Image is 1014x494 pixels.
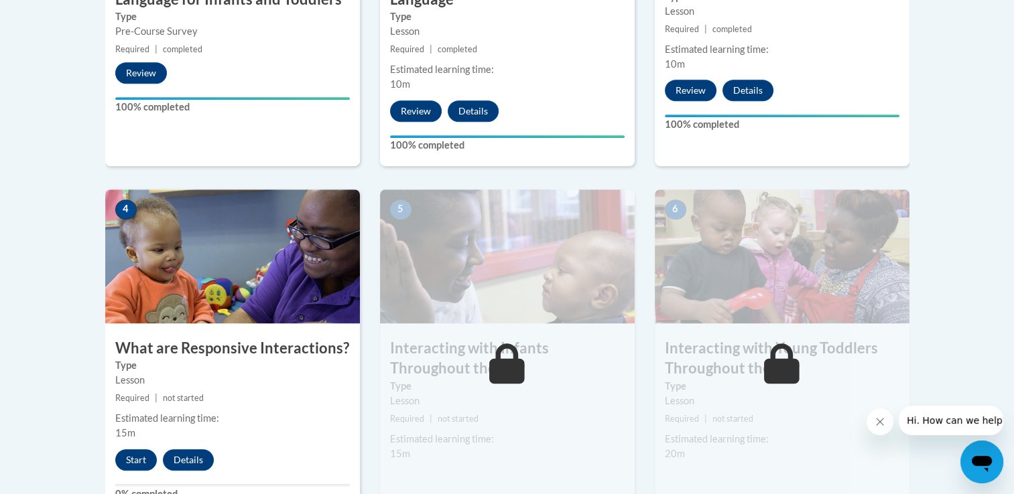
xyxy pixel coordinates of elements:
[115,427,135,438] span: 15m
[430,414,432,424] span: |
[390,62,625,77] div: Estimated learning time:
[704,414,707,424] span: |
[115,199,137,220] span: 4
[390,9,625,24] label: Type
[704,24,707,34] span: |
[115,24,350,39] div: Pre-Course Survey
[390,44,424,54] span: Required
[722,80,773,101] button: Details
[163,449,214,471] button: Details
[665,117,899,132] label: 100% completed
[115,9,350,24] label: Type
[155,393,157,403] span: |
[390,448,410,459] span: 15m
[665,379,899,394] label: Type
[115,97,350,100] div: Your progress
[390,100,442,122] button: Review
[665,4,899,19] div: Lesson
[665,394,899,408] div: Lesson
[115,44,149,54] span: Required
[390,394,625,408] div: Lesson
[380,189,635,323] img: Course Image
[665,80,716,101] button: Review
[390,432,625,446] div: Estimated learning time:
[665,42,899,57] div: Estimated learning time:
[390,414,424,424] span: Required
[380,338,635,380] h3: Interacting with Infants Throughout the Day
[655,338,909,380] h3: Interacting with Young Toddlers Throughout the Day
[665,199,686,220] span: 6
[115,100,350,114] label: 100% completed
[115,411,350,426] div: Estimated learning time:
[438,414,479,424] span: not started
[899,406,1003,435] iframe: Message from company
[438,44,477,54] span: completed
[163,44,202,54] span: completed
[390,379,625,394] label: Type
[155,44,157,54] span: |
[665,114,899,117] div: Your progress
[655,189,909,323] img: Course Image
[105,338,360,359] h3: What are Responsive Interactions?
[665,58,685,70] span: 10m
[430,44,432,54] span: |
[115,373,350,388] div: Lesson
[390,138,625,153] label: 100% completed
[115,358,350,373] label: Type
[665,24,699,34] span: Required
[390,199,411,220] span: 5
[665,448,685,459] span: 20m
[115,449,157,471] button: Start
[867,408,893,435] iframe: Close message
[115,393,149,403] span: Required
[712,24,752,34] span: completed
[115,62,167,84] button: Review
[390,24,625,39] div: Lesson
[105,189,360,323] img: Course Image
[712,414,753,424] span: not started
[448,100,499,122] button: Details
[665,432,899,446] div: Estimated learning time:
[665,414,699,424] span: Required
[390,135,625,138] div: Your progress
[163,393,204,403] span: not started
[390,78,410,90] span: 10m
[960,440,1003,483] iframe: Button to launch messaging window
[8,9,109,20] span: Hi. How can we help?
